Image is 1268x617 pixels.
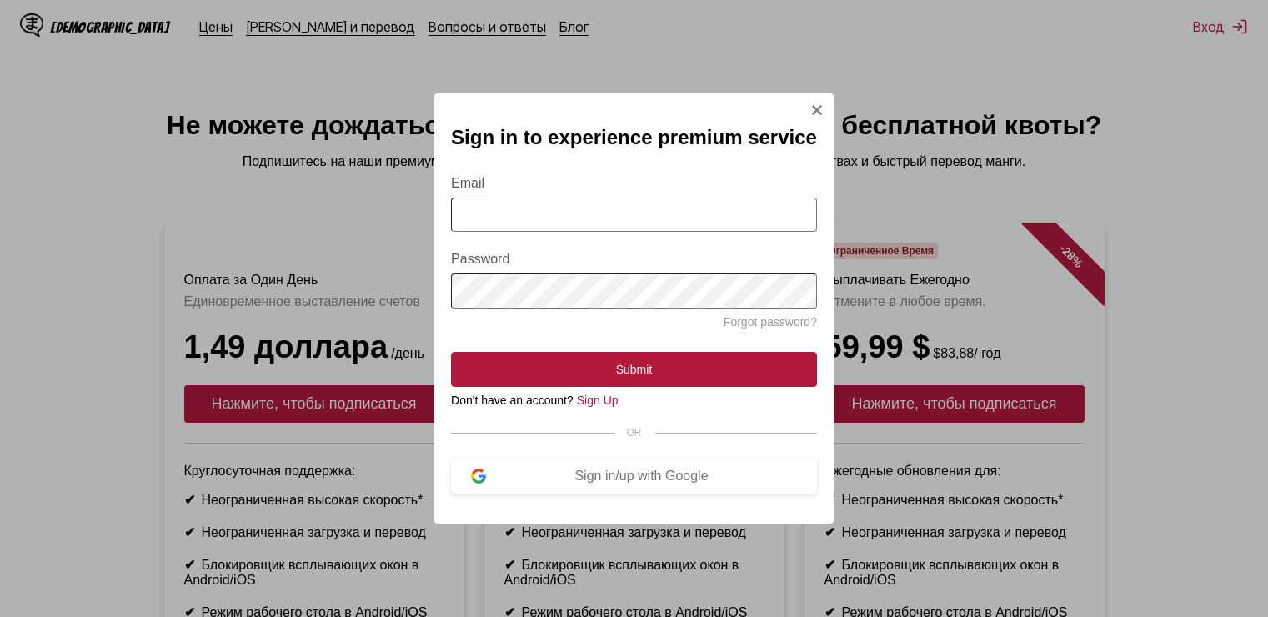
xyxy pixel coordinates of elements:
[451,252,817,267] label: Password
[451,126,817,149] h2: Sign in to experience premium service
[471,469,486,484] img: google-logo
[434,93,834,524] div: Sign In Modal
[451,176,817,191] label: Email
[486,469,797,484] div: Sign in/up with Google
[810,103,824,117] img: Close
[451,394,817,407] div: Don't have an account?
[451,459,817,494] button: Sign in/up with Google
[577,394,619,407] a: Sign Up
[724,315,817,329] a: Forgot password?
[451,427,817,439] div: OR
[451,352,817,387] button: Submit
